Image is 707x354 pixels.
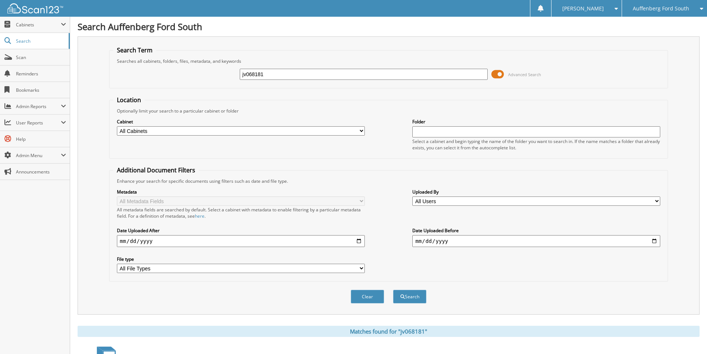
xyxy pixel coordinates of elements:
[16,22,61,28] span: Cabinets
[113,178,664,184] div: Enhance your search for specific documents using filters such as date and file type.
[412,118,660,125] label: Folder
[16,38,65,44] span: Search
[117,256,365,262] label: File type
[113,96,145,104] legend: Location
[16,87,66,93] span: Bookmarks
[78,20,700,33] h1: Search Auffenberg Ford South
[16,54,66,61] span: Scan
[195,213,204,219] a: here
[351,290,384,303] button: Clear
[412,189,660,195] label: Uploaded By
[16,169,66,175] span: Announcements
[113,108,664,114] div: Optionally limit your search to a particular cabinet or folder
[16,120,61,126] span: User Reports
[117,207,365,219] div: All metadata fields are searched by default. Select a cabinet with metadata to enable filtering b...
[7,3,63,13] img: scan123-logo-white.svg
[16,136,66,142] span: Help
[508,72,541,77] span: Advanced Search
[117,235,365,247] input: start
[16,71,66,77] span: Reminders
[16,152,61,159] span: Admin Menu
[562,6,604,11] span: [PERSON_NAME]
[113,166,199,174] legend: Additional Document Filters
[412,235,660,247] input: end
[16,103,61,110] span: Admin Reports
[78,326,700,337] div: Matches found for "jv068181"
[113,46,156,54] legend: Search Term
[117,227,365,234] label: Date Uploaded After
[393,290,426,303] button: Search
[633,6,689,11] span: Auffenberg Ford South
[412,138,660,151] div: Select a cabinet and begin typing the name of the folder you want to search in. If the name match...
[412,227,660,234] label: Date Uploaded Before
[113,58,664,64] div: Searches all cabinets, folders, files, metadata, and keywords
[117,118,365,125] label: Cabinet
[117,189,365,195] label: Metadata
